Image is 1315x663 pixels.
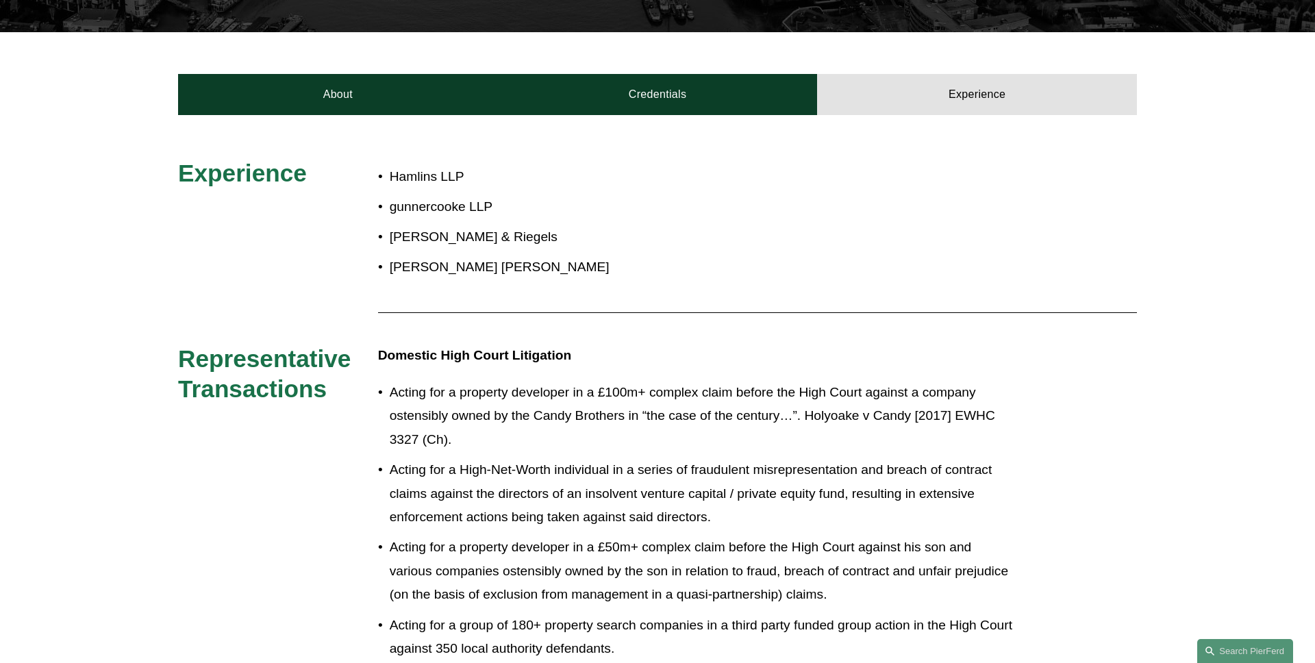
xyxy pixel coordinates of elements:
[1197,639,1293,663] a: Search this site
[390,536,1017,607] p: Acting for a property developer in a £50m+ complex claim before the High Court against his son an...
[390,458,1017,529] p: Acting for a High-Net-Worth individual in a series of fraudulent misrepresentation and breach of ...
[390,195,1017,219] p: gunnercooke LLP
[390,614,1017,661] p: Acting for a group of 180+ property search companies in a third party funded group action in the ...
[178,74,498,115] a: About
[390,225,1017,249] p: [PERSON_NAME] & Riegels
[390,381,1017,452] p: Acting for a property developer in a £100m+ complex claim before the High Court against a company...
[178,160,307,186] span: Experience
[498,74,818,115] a: Credentials
[817,74,1137,115] a: Experience
[390,255,1017,279] p: [PERSON_NAME] [PERSON_NAME]
[178,345,358,402] span: Representative Transactions
[390,165,1017,189] p: Hamlins LLP
[378,348,571,362] strong: Domestic High Court Litigation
